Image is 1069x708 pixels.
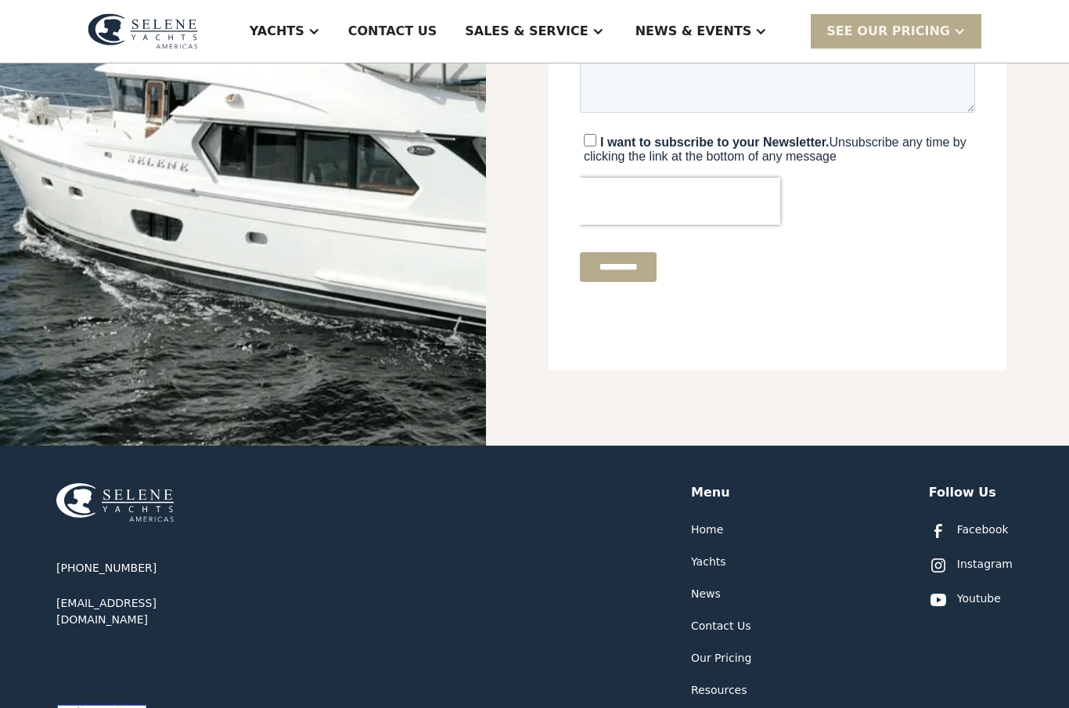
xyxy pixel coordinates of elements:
[691,483,730,502] div: Menu
[465,22,588,41] div: Sales & Service
[929,483,996,502] div: Follow Us
[691,682,747,699] a: Resources
[348,22,437,41] div: Contact US
[691,554,726,570] a: Yachts
[691,650,751,666] a: Our Pricing
[250,22,304,41] div: Yachts
[929,522,1009,540] a: Facebook
[957,591,1001,607] div: Youtube
[88,13,198,49] img: logo
[957,522,1009,538] div: Facebook
[56,595,244,628] a: [EMAIL_ADDRESS][DOMAIN_NAME]
[929,556,1013,575] a: Instagram
[929,591,1001,609] a: Youtube
[56,560,157,576] a: [PHONE_NUMBER]
[4,350,387,377] span: Unsubscribe any time by clicking the link at the bottom of any message
[826,22,950,41] div: SEE Our Pricing
[635,22,752,41] div: News & EVENTS
[20,350,250,363] strong: I want to subscribe to your Newsletter.
[691,586,721,602] a: News
[4,349,16,361] input: I want to subscribe to your Newsletter.Unsubscribe any time by clicking the link at the bottom of...
[957,556,1013,573] div: Instagram
[691,522,723,538] a: Home
[691,618,750,634] a: Contact Us
[811,14,981,48] div: SEE Our Pricing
